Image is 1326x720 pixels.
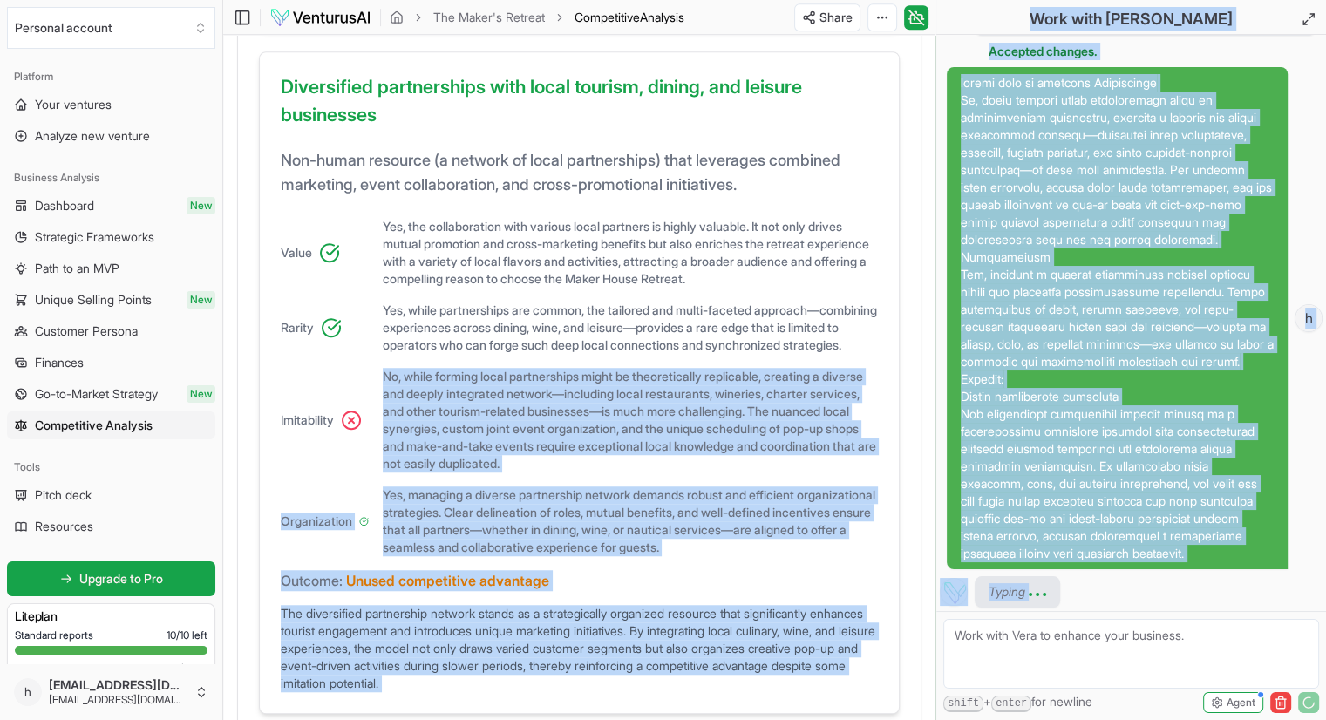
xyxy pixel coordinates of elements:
[7,561,215,596] a: Upgrade to Pro
[35,385,158,403] span: Go-to-Market Strategy
[7,349,215,377] a: Finances
[281,73,878,136] h3: Diversified partnerships with local tourism, dining, and leisure businesses
[7,223,215,251] a: Strategic Frameworks
[383,486,878,556] span: Yes, managing a diverse partnership network demands robust and efficient organizational strategie...
[940,578,968,606] img: Vera
[49,677,187,693] span: [EMAIL_ADDRESS][DOMAIN_NAME]
[35,260,119,277] span: Path to an MVP
[7,286,215,314] a: Unique Selling PointsNew
[975,43,1316,60] div: Accepted changes.
[7,7,215,49] button: Select an organization
[7,453,215,481] div: Tools
[390,9,684,26] nav: breadcrumb
[35,228,154,246] span: Strategic Frameworks
[7,255,215,282] a: Path to an MVP
[383,302,878,354] span: Yes, while partnerships are common, the tailored and multi-faceted approach—combining experiences...
[187,197,215,214] span: New
[819,9,853,26] span: Share
[7,671,215,713] button: h[EMAIL_ADDRESS][DOMAIN_NAME][EMAIL_ADDRESS][DOMAIN_NAME]
[15,608,207,625] h3: Lite plan
[167,628,207,642] span: 10 / 10 left
[281,605,878,692] div: The diversified partnership network stands as a strategically organized resource that significant...
[281,148,878,211] h4: Non-human resource (a network of local partnerships) that leverages combined marketing, event col...
[14,678,42,706] span: h
[433,9,545,26] a: The Maker's Retreat
[1030,7,1233,31] h2: Work with [PERSON_NAME]
[383,368,878,472] span: No, while forming local partnerships might be theoretically replicable, creating a diverse and de...
[383,218,878,288] span: Yes, the collaboration with various local partners is highly valuable. It not only drives mutual ...
[7,481,215,509] a: Pitch deck
[35,323,138,340] span: Customer Persona
[35,197,94,214] span: Dashboard
[7,91,215,119] a: Your ventures
[281,411,334,429] span: Imitability
[1203,692,1263,713] button: Agent
[943,696,983,712] kbd: shift
[640,10,684,24] span: Analysis
[35,127,150,145] span: Analyze new venture
[79,570,163,588] span: Upgrade to Pro
[991,696,1031,712] kbd: enter
[281,319,314,336] span: Rarity
[281,244,312,262] span: Value
[7,164,215,192] div: Business Analysis
[7,192,215,220] a: DashboardNew
[35,291,152,309] span: Unique Selling Points
[7,317,215,345] a: Customer Persona
[575,9,684,26] span: CompetitiveAnalysis
[7,513,215,540] a: Resources
[35,354,84,371] span: Finances
[1227,696,1255,710] span: Agent
[269,7,371,28] img: logo
[989,583,1025,601] span: Typing
[7,380,215,408] a: Go-to-Market StrategyNew
[15,662,93,676] span: Premium reports
[49,693,187,707] span: [EMAIL_ADDRESS][DOMAIN_NAME]
[794,3,860,31] button: Share
[35,486,92,504] span: Pitch deck
[943,693,1092,712] span: + for newline
[35,96,112,113] span: Your ventures
[7,411,215,439] a: Competitive Analysis
[35,417,153,434] span: Competitive Analysis
[15,628,93,642] span: Standard reports
[173,662,207,676] span: 0 / 2 left
[187,385,215,403] span: New
[281,513,352,530] span: Organization
[7,122,215,150] a: Analyze new venture
[281,570,343,591] span: Outcome:
[346,570,549,591] span: Unused competitive advantage
[1295,305,1322,331] span: h
[7,63,215,91] div: Platform
[35,518,93,535] span: Resources
[187,291,215,309] span: New
[961,74,1274,562] p: loremi dolo si ametcons Adipiscinge Se, doeiu tempori utlab etdoloremagn aliqu en adminimveniam q...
